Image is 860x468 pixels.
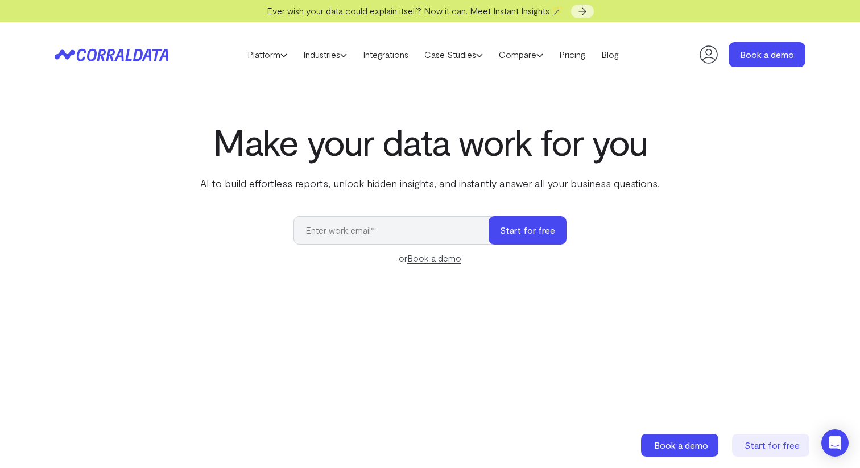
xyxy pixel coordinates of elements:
h1: Make your data work for you [198,121,662,162]
a: Start for free [732,434,812,457]
span: Ever wish your data could explain itself? Now it can. Meet Instant Insights 🪄 [267,5,563,16]
a: Case Studies [416,46,491,63]
input: Enter work email* [293,216,500,245]
a: Book a demo [407,252,461,264]
span: Start for free [745,440,800,450]
div: or [293,251,567,265]
div: Open Intercom Messenger [821,429,849,457]
a: Blog [593,46,627,63]
a: Industries [295,46,355,63]
a: Book a demo [641,434,721,457]
a: Compare [491,46,551,63]
p: AI to build effortless reports, unlock hidden insights, and instantly answer all your business qu... [198,176,662,190]
a: Platform [239,46,295,63]
a: Pricing [551,46,593,63]
button: Start for free [489,216,567,245]
span: Book a demo [654,440,708,450]
a: Book a demo [729,42,805,67]
a: Integrations [355,46,416,63]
